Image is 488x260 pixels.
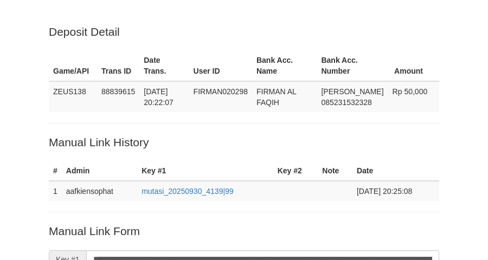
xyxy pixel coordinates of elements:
span: FIRMAN AL FAQIH [256,87,296,107]
th: # [49,161,62,181]
span: Copy 085231532328 to clipboard [321,98,371,107]
th: Date [352,161,439,181]
th: Bank Acc. Number [317,50,388,81]
span: Rp 50,000 [393,87,428,96]
span: [PERSON_NAME] [321,87,383,96]
p: Manual Link Form [49,223,439,239]
a: mutasi_20250930_4139|99 [142,187,233,196]
th: Bank Acc. Name [252,50,317,81]
p: Manual Link History [49,134,439,150]
td: 1 [49,181,62,201]
span: [DATE] 20:22:07 [144,87,174,107]
th: Key #2 [273,161,318,181]
th: Trans ID [97,50,139,81]
th: Admin [62,161,137,181]
p: Deposit Detail [49,24,439,40]
th: Note [318,161,352,181]
th: Key #1 [137,161,273,181]
th: Date Trans. [139,50,189,81]
th: Amount [388,50,439,81]
th: User ID [189,50,252,81]
span: FIRMAN020298 [194,87,248,96]
td: ZEUS138 [49,81,97,112]
td: 88839615 [97,81,139,112]
th: Game/API [49,50,97,81]
td: [DATE] 20:25:08 [352,181,439,201]
td: aafkiensophat [62,181,137,201]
